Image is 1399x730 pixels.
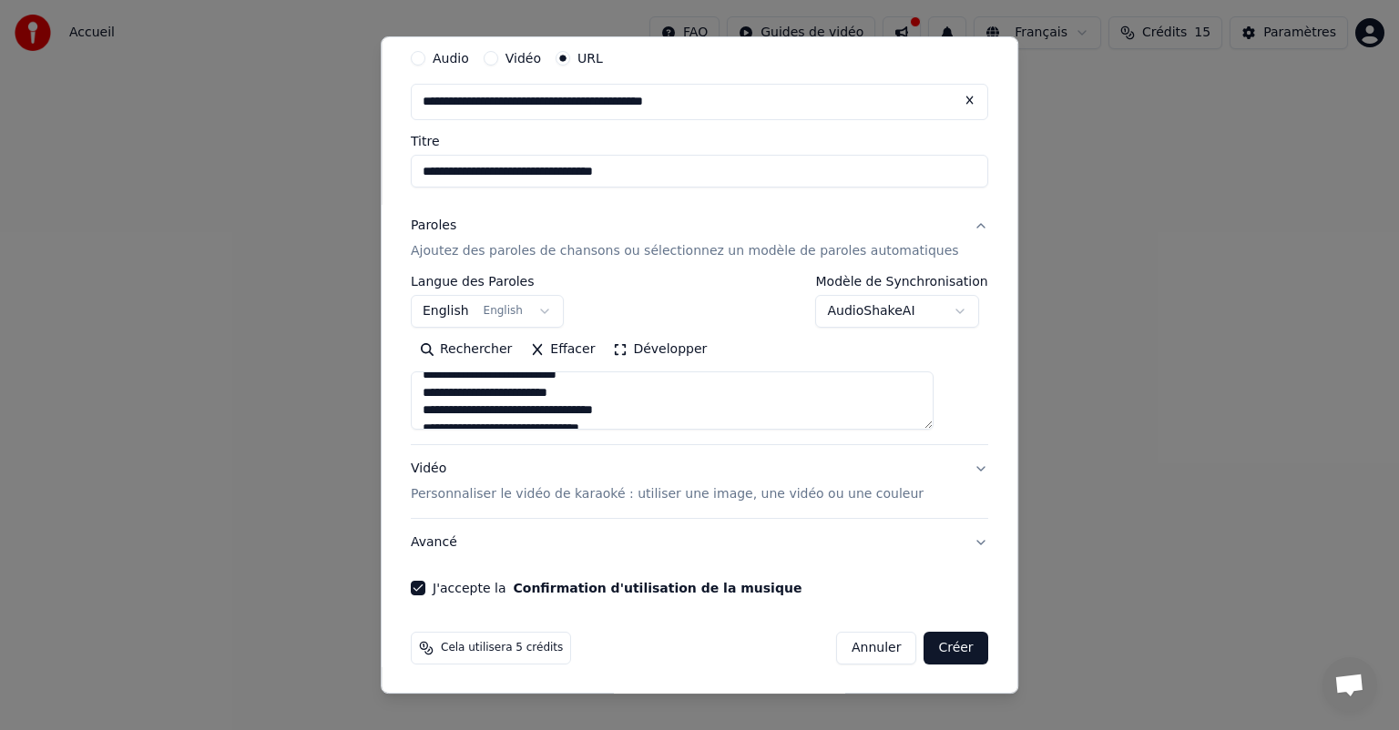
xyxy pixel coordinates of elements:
[514,582,802,594] button: J'accepte la
[411,445,988,518] button: VidéoPersonnaliser le vidéo de karaoké : utiliser une image, une vidéo ou une couleur
[836,632,916,664] button: Annuler
[411,335,521,364] button: Rechercher
[816,275,988,288] label: Modèle de Synchronisation
[411,217,456,235] div: Paroles
[411,135,988,147] label: Titre
[441,641,563,655] span: Cela utilisera 5 crédits
[411,519,988,566] button: Avancé
[411,275,564,288] label: Langue des Paroles
[411,460,924,503] div: Vidéo
[411,485,924,503] p: Personnaliser le vidéo de karaoké : utiliser une image, une vidéo ou une couleur
[411,275,988,444] div: ParolesAjoutez des paroles de chansons ou sélectionnez un modèle de paroles automatiques
[411,242,959,260] p: Ajoutez des paroles de chansons ou sélectionnez un modèle de paroles automatiques
[924,632,988,664] button: Créer
[577,52,603,65] label: URL
[411,202,988,275] button: ParolesAjoutez des paroles de chansons ou sélectionnez un modèle de paroles automatiques
[521,335,604,364] button: Effacer
[605,335,717,364] button: Développer
[433,582,802,594] label: J'accepte la
[505,52,541,65] label: Vidéo
[433,52,469,65] label: Audio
